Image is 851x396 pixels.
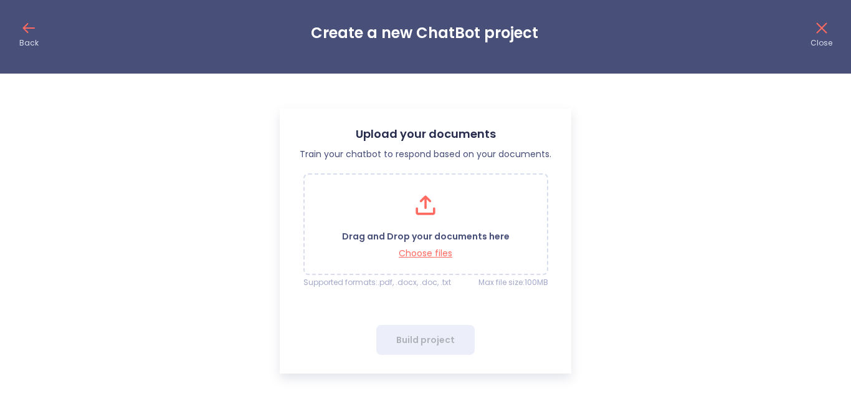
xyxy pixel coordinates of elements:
p: Max file size: 100MB [478,278,548,287]
p: Train your chatbot to respond based on your documents. [300,148,551,161]
p: Supported formats: .pdf, .docx, .doc, .txt [303,278,451,287]
h3: Upload your documents [300,127,551,140]
p: Back [19,38,39,48]
p: Close [811,38,832,48]
h3: Create a new ChatBot project [311,24,538,42]
p: Choose files [342,248,510,259]
p: Drag and Drop your documents here [342,231,510,243]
